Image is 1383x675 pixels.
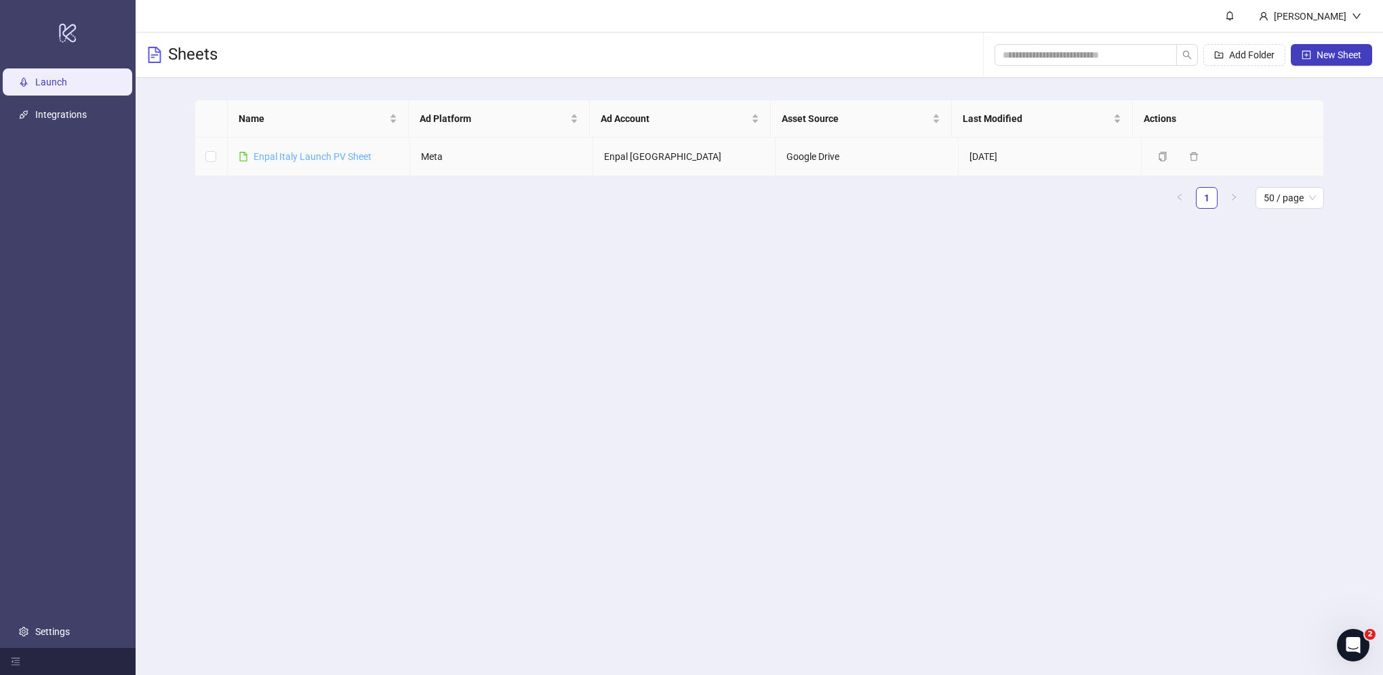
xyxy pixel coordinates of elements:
[1169,187,1190,209] button: left
[11,657,20,666] span: menu-fold
[1197,188,1217,208] a: 1
[1256,187,1324,209] div: Page Size
[1264,188,1316,208] span: 50 / page
[1223,187,1245,209] button: right
[35,626,70,637] a: Settings
[1302,50,1311,60] span: plus-square
[590,100,771,138] th: Ad Account
[410,138,593,176] td: Meta
[420,111,567,126] span: Ad Platform
[1229,49,1275,60] span: Add Folder
[776,138,959,176] td: Google Drive
[959,138,1142,176] td: [DATE]
[1182,50,1192,60] span: search
[1352,12,1361,21] span: down
[1158,152,1167,161] span: copy
[1169,187,1190,209] li: Previous Page
[1223,187,1245,209] li: Next Page
[168,44,218,66] h3: Sheets
[782,111,929,126] span: Asset Source
[1317,49,1361,60] span: New Sheet
[963,111,1110,126] span: Last Modified
[593,138,776,176] td: Enpal [GEOGRAPHIC_DATA]
[228,100,409,138] th: Name
[1337,629,1369,661] iframe: Intercom live chat
[1291,44,1372,66] button: New Sheet
[35,77,67,87] a: Launch
[601,111,748,126] span: Ad Account
[146,47,163,63] span: file-text
[1259,12,1268,21] span: user
[254,151,372,162] a: Enpal Italy Launch PV Sheet
[771,100,952,138] th: Asset Source
[1225,11,1235,20] span: bell
[409,100,590,138] th: Ad Platform
[1133,100,1314,138] th: Actions
[952,100,1133,138] th: Last Modified
[1268,9,1352,24] div: [PERSON_NAME]
[239,111,386,126] span: Name
[1365,629,1376,640] span: 2
[239,152,248,161] span: file
[1203,44,1285,66] button: Add Folder
[1230,193,1238,201] span: right
[1189,152,1199,161] span: delete
[1196,187,1218,209] li: 1
[1214,50,1224,60] span: folder-add
[35,109,87,120] a: Integrations
[1176,193,1184,201] span: left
